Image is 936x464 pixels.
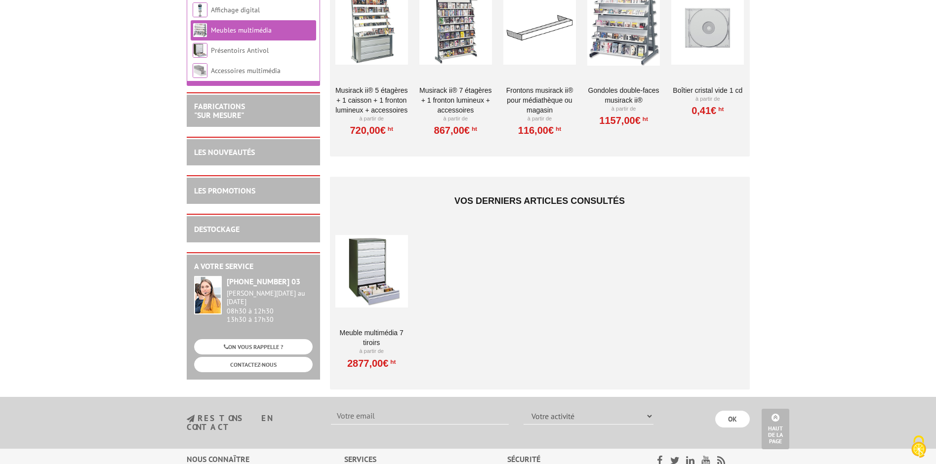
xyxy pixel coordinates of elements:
img: Accessoires multimédia [193,63,207,78]
a: Haut de la page [762,409,789,449]
a: 720,00€HT [350,127,393,133]
img: widget-service.jpg [194,276,222,314]
a: Meuble multimédia 7 tiroirs [335,328,408,348]
p: À partir de [419,115,492,123]
a: Frontons Musirack II® pour médiathèque ou magasin [503,85,576,115]
a: LES NOUVEAUTÉS [194,147,255,157]
sup: HT [386,125,393,132]
img: Affichage digital [193,2,207,17]
p: À partir de [503,115,576,123]
sup: HT [388,358,396,365]
input: OK [715,411,750,427]
a: 1157,00€HT [599,117,648,123]
a: CONTACTEZ-NOUS [194,357,313,372]
a: 116,00€HT [518,127,561,133]
p: À partir de [587,105,660,113]
img: Présentoirs Antivol [193,43,207,58]
a: LES PROMOTIONS [194,186,255,195]
a: Boîtier cristal vide 1 CD [671,85,744,95]
p: À partir de [671,95,744,103]
a: Accessoires multimédia [211,66,281,75]
a: 2877,00€HT [347,360,396,366]
h2: A votre service [194,262,313,271]
a: Meubles multimédia [211,26,272,35]
img: newsletter.jpg [187,415,195,423]
a: ON VOUS RAPPELLE ? [194,339,313,354]
img: Meubles multimédia [193,23,207,38]
a: 0,41€HT [692,108,724,114]
a: DESTOCKAGE [194,224,240,234]
span: Vos derniers articles consultés [454,196,625,206]
a: Gondoles double-faces Musirack II® [587,85,660,105]
input: Votre email [331,408,509,425]
div: [PERSON_NAME][DATE] au [DATE] [227,289,313,306]
sup: HT [641,116,648,122]
strong: [PHONE_NUMBER] 03 [227,276,300,286]
a: Musirack II® 5 étagères + 1 caisson + 1 fronton lumineux + accessoires [335,85,408,115]
a: Présentoirs Antivol [211,46,269,55]
p: À partir de [335,115,408,123]
h3: restons en contact [187,414,317,431]
button: Cookies (fenêtre modale) [901,430,936,464]
img: Cookies (fenêtre modale) [906,434,931,459]
a: Affichage digital [211,5,260,14]
a: FABRICATIONS"Sur Mesure" [194,101,245,120]
a: Musirack II® 7 étagères + 1 fronton lumineux + accessoires [419,85,492,115]
div: 08h30 à 12h30 13h30 à 17h30 [227,289,313,323]
sup: HT [716,106,724,113]
a: 867,00€HT [434,127,477,133]
sup: HT [470,125,477,132]
sup: HT [554,125,561,132]
p: À partir de [335,348,408,355]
